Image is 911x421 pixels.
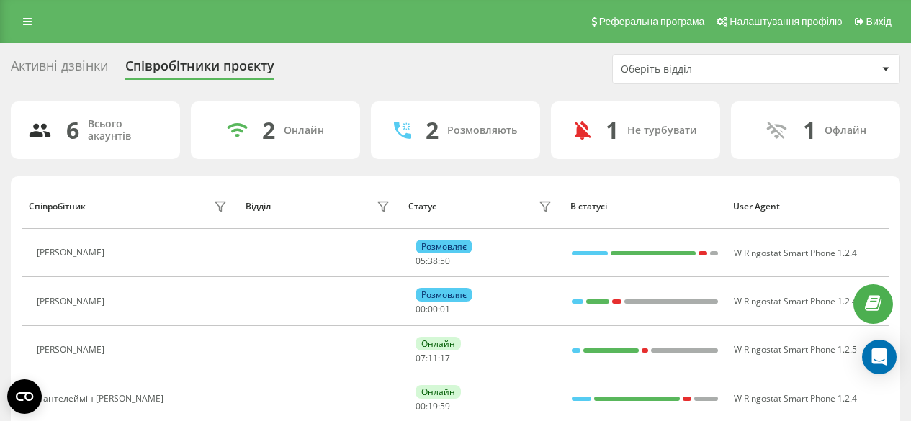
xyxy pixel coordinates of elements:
[246,202,271,212] div: Відділ
[734,295,857,307] span: W Ringostat Smart Phone 1.2.4
[428,303,438,315] span: 00
[734,392,857,404] span: W Ringostat Smart Phone 1.2.4
[284,125,324,137] div: Онлайн
[29,202,86,212] div: Співробітник
[734,247,857,259] span: W Ringostat Smart Phone 1.2.4
[428,255,438,267] span: 38
[125,58,274,81] div: Співробітники проєкту
[621,63,793,76] div: Оберіть відділ
[262,117,275,144] div: 2
[416,240,472,253] div: Розмовляє
[599,16,705,27] span: Реферальна програма
[416,353,450,363] div: : :
[416,303,426,315] span: 00
[66,117,79,144] div: 6
[37,248,108,258] div: [PERSON_NAME]
[416,288,472,302] div: Розмовляє
[440,352,450,364] span: 17
[88,118,163,142] div: Всього акаунтів
[416,256,450,266] div: : :
[11,58,108,81] div: Активні дзвінки
[416,402,450,412] div: : :
[866,16,892,27] span: Вихід
[428,400,438,412] span: 19
[416,385,461,399] div: Онлайн
[428,352,438,364] span: 11
[416,304,450,314] div: : :
[408,202,436,212] div: Статус
[426,117,439,144] div: 2
[606,117,619,144] div: 1
[7,379,42,414] button: Open CMP widget
[416,337,461,350] div: Онлайн
[440,255,450,267] span: 50
[416,255,426,267] span: 05
[37,296,108,307] div: [PERSON_NAME]
[862,340,897,374] div: Open Intercom Messenger
[447,125,517,137] div: Розмовляють
[803,117,816,144] div: 1
[825,125,866,137] div: Офлайн
[733,202,882,212] div: User Agent
[37,345,108,355] div: [PERSON_NAME]
[37,394,167,404] div: Пантелеймін [PERSON_NAME]
[570,202,719,212] div: В статусі
[416,400,426,412] span: 00
[734,343,857,356] span: W Ringostat Smart Phone 1.2.5
[440,400,450,412] span: 59
[730,16,842,27] span: Налаштування профілю
[416,352,426,364] span: 07
[627,125,697,137] div: Не турбувати
[440,303,450,315] span: 01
